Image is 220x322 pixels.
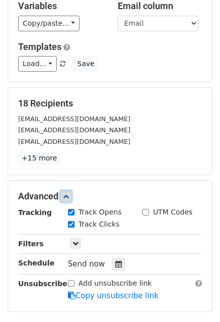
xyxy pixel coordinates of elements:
[18,138,130,145] small: [EMAIL_ADDRESS][DOMAIN_NAME]
[68,291,159,300] a: Copy unsubscribe link
[170,274,220,322] iframe: Chat Widget
[18,56,57,72] a: Load...
[18,16,80,31] a: Copy/paste...
[118,1,202,12] h5: Email column
[79,207,122,218] label: Track Opens
[79,278,152,289] label: Add unsubscribe link
[18,126,130,134] small: [EMAIL_ADDRESS][DOMAIN_NAME]
[18,280,67,288] strong: Unsubscribe
[18,240,44,248] strong: Filters
[18,208,52,217] strong: Tracking
[18,259,54,267] strong: Schedule
[68,259,105,269] span: Send now
[18,191,202,202] h5: Advanced
[153,207,192,218] label: UTM Codes
[79,219,120,230] label: Track Clicks
[18,41,61,52] a: Templates
[18,115,130,123] small: [EMAIL_ADDRESS][DOMAIN_NAME]
[18,152,60,165] a: +15 more
[72,56,99,72] button: Save
[18,1,103,12] h5: Variables
[18,98,202,109] h5: 18 Recipients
